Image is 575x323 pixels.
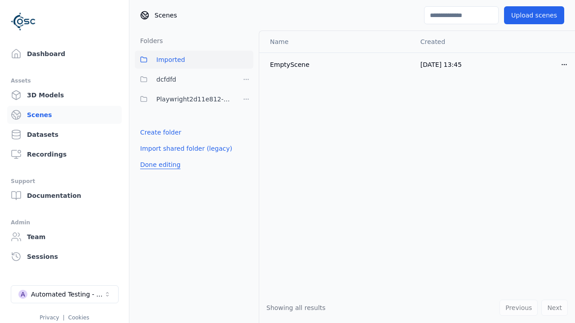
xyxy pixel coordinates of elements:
div: Admin [11,217,118,228]
button: Imported [135,51,253,69]
button: Create folder [135,124,187,140]
a: Sessions [7,248,122,266]
a: Dashboard [7,45,122,63]
h3: Folders [135,36,163,45]
button: Done editing [135,157,186,173]
a: Privacy [40,314,59,321]
button: Playwright2d11e812-dde3-4218-88cc-a932403fbffe [135,90,234,108]
a: Team [7,228,122,246]
img: Logo [11,9,36,34]
a: Recordings [7,145,122,163]
button: Import shared folder (legacy) [135,140,238,157]
div: A [18,290,27,299]
div: Automated Testing - Playwright [31,290,104,299]
a: 3D Models [7,86,122,104]
div: EmptyScene [270,60,406,69]
a: Scenes [7,106,122,124]
span: Showing all results [266,304,326,311]
span: | [63,314,65,321]
button: dcfdfd [135,70,234,88]
button: Upload scenes [504,6,564,24]
span: Imported [156,54,185,65]
a: Cookies [68,314,89,321]
a: Datasets [7,126,122,144]
span: Scenes [155,11,177,20]
th: Name [259,31,413,52]
div: Support [11,176,118,187]
th: Created [413,31,553,52]
span: [DATE] 13:45 [420,61,462,68]
div: Assets [11,75,118,86]
span: dcfdfd [156,74,176,85]
button: Select a workspace [11,285,119,303]
span: Playwright2d11e812-dde3-4218-88cc-a932403fbffe [156,94,234,105]
a: Create folder [140,128,181,137]
a: Import shared folder (legacy) [140,144,232,153]
a: Documentation [7,187,122,205]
